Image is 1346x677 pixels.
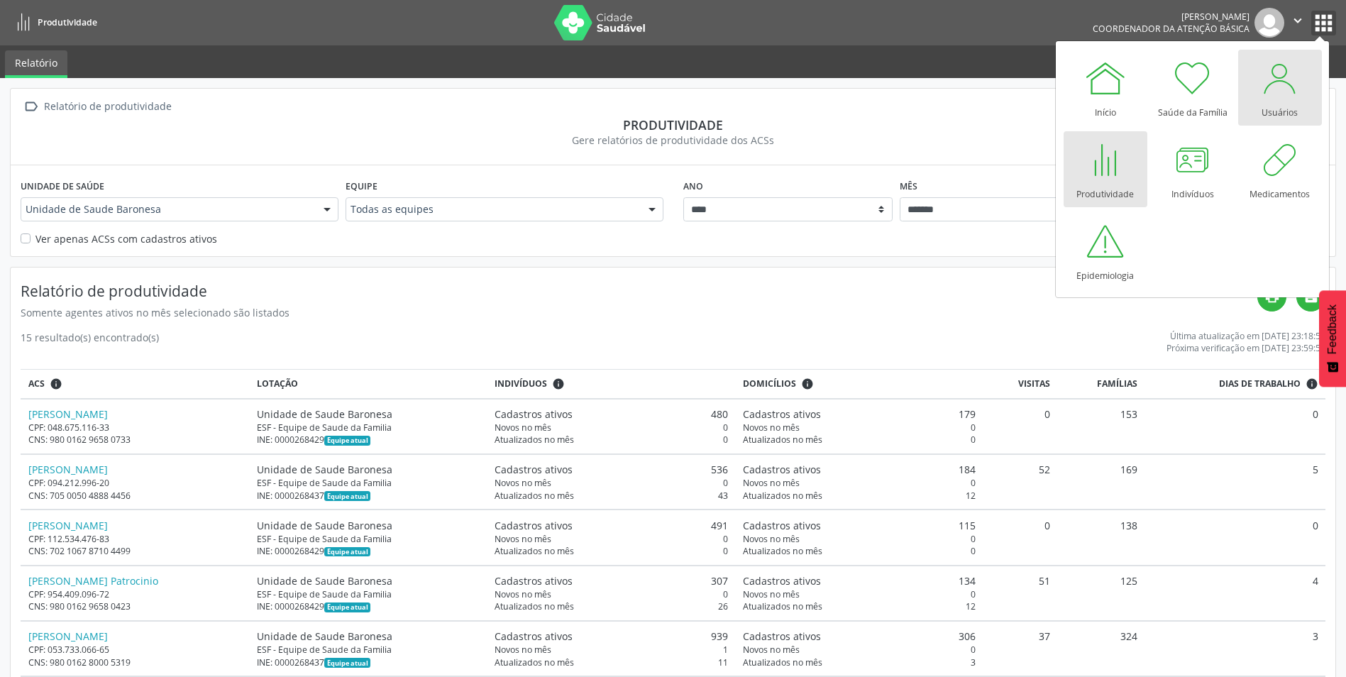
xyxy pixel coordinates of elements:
[1151,131,1235,207] a: Indivíduos
[495,573,727,588] div: 307
[495,407,727,422] div: 480
[257,490,480,502] div: INE: 0000268437
[28,477,243,489] div: CPF: 094.212.996-20
[743,533,976,545] div: 0
[1238,131,1322,207] a: Medicamentos
[1306,378,1318,390] i: Dias em que o(a) ACS fez pelo menos uma visita, ou ficha de cadastro individual ou cadastro domic...
[495,600,574,612] span: Atualizados no mês
[50,378,62,390] i: ACSs que estiveram vinculados a uma UBS neste período, mesmo sem produtividade.
[495,518,573,533] span: Cadastros ativos
[743,600,822,612] span: Atualizados no mês
[495,407,573,422] span: Cadastros ativos
[900,175,917,197] label: Mês
[495,588,551,600] span: Novos no mês
[495,422,727,434] div: 0
[683,175,703,197] label: Ano
[35,231,217,246] label: Ver apenas ACSs com cadastros ativos
[801,378,814,390] i: <div class="text-left"> <div> <strong>Cadastros ativos:</strong> Cadastros que estão vinculados a...
[21,282,1257,300] h4: Relatório de produtividade
[1319,290,1346,387] button: Feedback - Mostrar pesquisa
[1311,11,1336,35] button: apps
[28,533,243,545] div: CPF: 112.534.476-83
[1093,11,1250,23] div: [PERSON_NAME]
[324,491,370,501] span: Esta é a equipe atual deste Agente
[743,588,800,600] span: Novos no mês
[1057,621,1144,676] td: 324
[257,462,480,477] div: Unidade de Saude Baronesa
[257,518,480,533] div: Unidade de Saude Baronesa
[1064,213,1147,289] a: Epidemiologia
[743,644,976,656] div: 0
[743,477,800,489] span: Novos no mês
[257,656,480,668] div: INE: 0000268437
[495,644,727,656] div: 1
[743,490,822,502] span: Atualizados no mês
[495,462,573,477] span: Cadastros ativos
[743,434,976,446] div: 0
[495,477,551,489] span: Novos no mês
[257,533,480,545] div: ESF - Equipe de Saude da Familia
[21,97,41,117] i: 
[38,16,97,28] span: Produtividade
[743,422,976,434] div: 0
[743,573,821,588] span: Cadastros ativos
[257,644,480,656] div: ESF - Equipe de Saude da Familia
[983,454,1057,510] td: 52
[28,644,243,656] div: CPF: 053.733.066-65
[28,463,108,476] a: [PERSON_NAME]
[983,621,1057,676] td: 37
[21,117,1325,133] div: Produtividade
[1064,50,1147,126] a: Início
[495,533,727,545] div: 0
[28,574,158,588] a: [PERSON_NAME] Patrocinio
[743,422,800,434] span: Novos no mês
[28,434,243,446] div: CNS: 980 0162 9658 0733
[21,133,1325,148] div: Gere relatórios de produtividade dos ACSs
[257,434,480,446] div: INE: 0000268429
[743,545,976,557] div: 0
[495,545,727,557] div: 0
[324,547,370,557] span: Esta é a equipe atual deste Agente
[495,600,727,612] div: 26
[21,330,159,354] div: 15 resultado(s) encontrado(s)
[495,477,727,489] div: 0
[346,175,377,197] label: Equipe
[983,399,1057,454] td: 0
[28,588,243,600] div: CPF: 954.409.096-72
[257,600,480,612] div: INE: 0000268429
[1064,131,1147,207] a: Produtividade
[21,305,1257,320] div: Somente agentes ativos no mês selecionado são listados
[257,407,480,422] div: Unidade de Saude Baronesa
[495,588,727,600] div: 0
[1057,454,1144,510] td: 169
[28,422,243,434] div: CPF: 048.675.116-33
[1254,8,1284,38] img: img
[495,629,727,644] div: 939
[1057,399,1144,454] td: 153
[324,658,370,668] span: Esta é a equipe atual deste Agente
[743,629,976,644] div: 306
[743,462,976,477] div: 184
[983,566,1057,621] td: 51
[743,533,800,545] span: Novos no mês
[21,175,104,197] label: Unidade de saúde
[1144,454,1325,510] td: 5
[351,202,634,216] span: Todas as equipes
[743,378,796,390] span: Domicílios
[1057,510,1144,565] td: 138
[983,370,1057,399] th: Visitas
[1290,13,1306,28] i: 
[257,545,480,557] div: INE: 0000268429
[5,50,67,78] a: Relatório
[41,97,174,117] div: Relatório de produtividade
[495,434,727,446] div: 0
[257,573,480,588] div: Unidade de Saude Baronesa
[495,656,727,668] div: 11
[1057,566,1144,621] td: 125
[21,97,174,117] a:  Relatório de produtividade
[983,510,1057,565] td: 0
[28,600,243,612] div: CNS: 980 0162 9658 0423
[495,490,574,502] span: Atualizados no mês
[324,436,370,446] span: Esta é a equipe atual deste Agente
[743,545,822,557] span: Atualizados no mês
